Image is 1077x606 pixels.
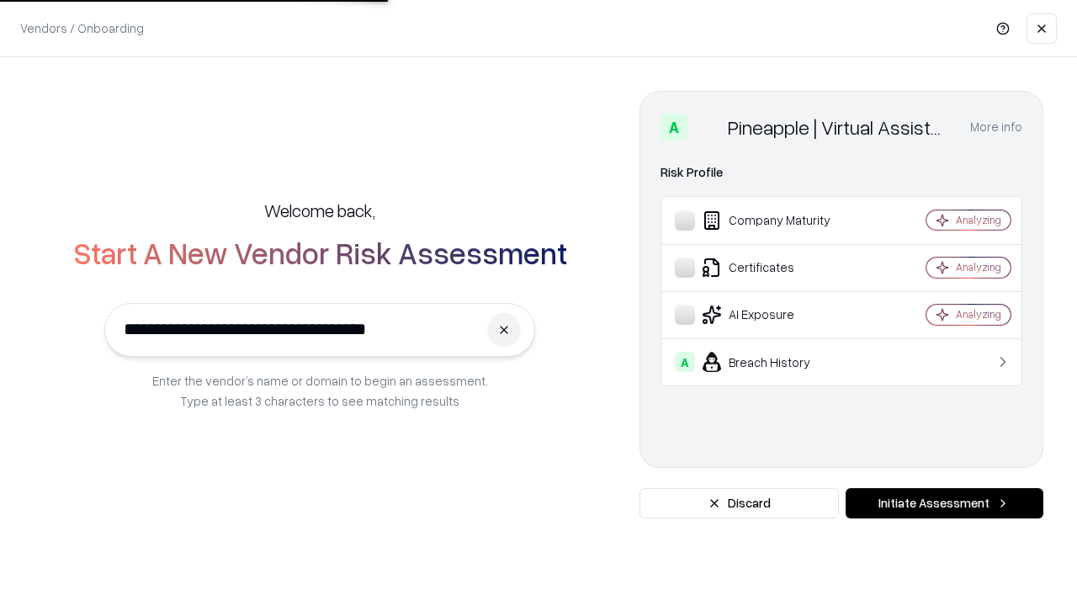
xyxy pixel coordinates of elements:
[970,112,1022,142] button: More info
[846,488,1043,518] button: Initiate Assessment
[956,213,1001,227] div: Analyzing
[728,114,950,141] div: Pineapple | Virtual Assistant Agency
[264,199,375,222] h5: Welcome back,
[661,162,1022,183] div: Risk Profile
[20,19,144,37] p: Vendors / Onboarding
[675,210,876,231] div: Company Maturity
[73,236,567,269] h2: Start A New Vendor Risk Assessment
[675,352,876,372] div: Breach History
[956,260,1001,274] div: Analyzing
[661,114,687,141] div: A
[639,488,839,518] button: Discard
[675,352,695,372] div: A
[956,307,1001,322] div: Analyzing
[694,114,721,141] img: Pineapple | Virtual Assistant Agency
[675,258,876,278] div: Certificates
[152,370,488,411] p: Enter the vendor’s name or domain to begin an assessment. Type at least 3 characters to see match...
[675,305,876,325] div: AI Exposure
